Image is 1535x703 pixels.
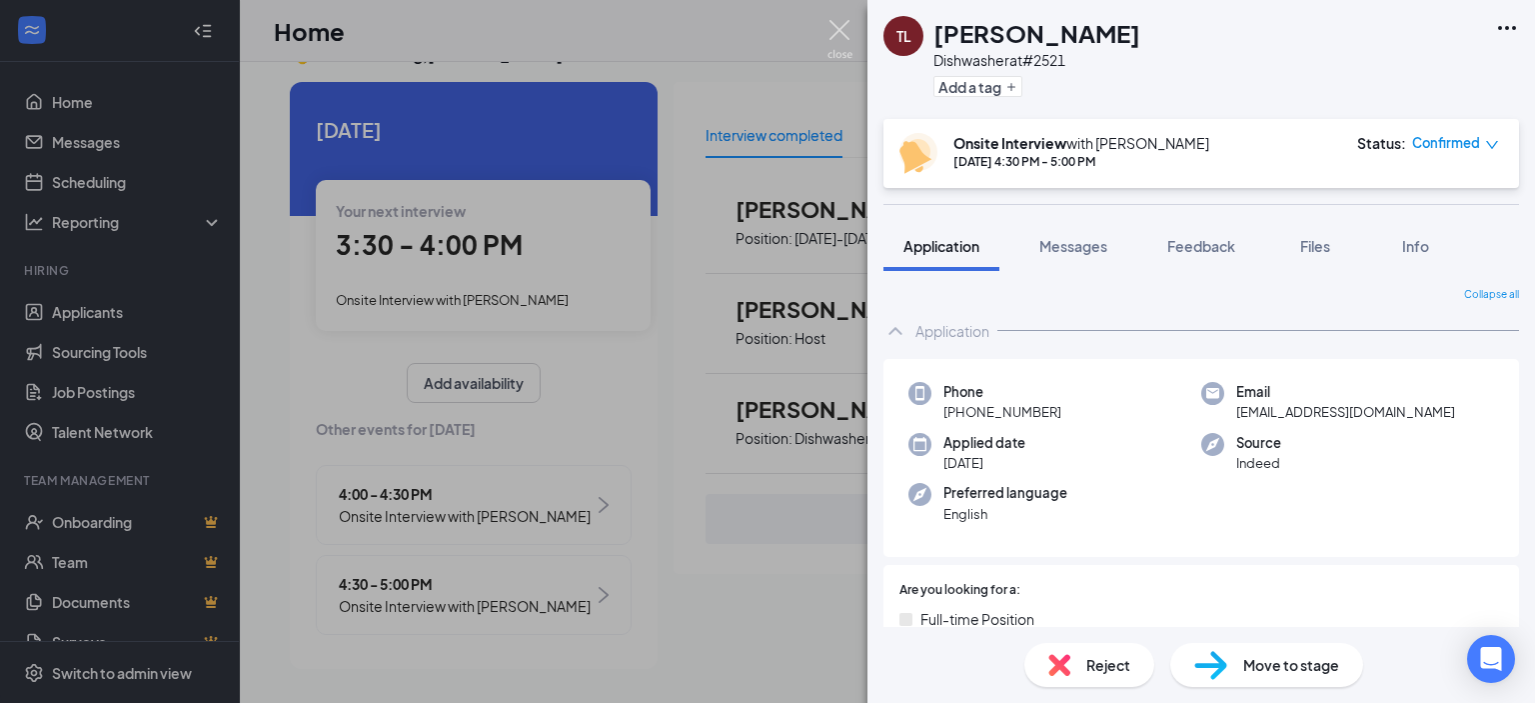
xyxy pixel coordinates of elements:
[1467,635,1515,683] div: Open Intercom Messenger
[1236,433,1281,453] span: Source
[1243,654,1339,676] span: Move to stage
[1485,138,1499,152] span: down
[1402,237,1429,255] span: Info
[1300,237,1330,255] span: Files
[1464,287,1519,303] span: Collapse all
[933,50,1140,70] div: Dishwasher at #2521
[883,319,907,343] svg: ChevronUp
[943,433,1025,453] span: Applied date
[933,16,1140,50] h1: [PERSON_NAME]
[1236,402,1455,422] span: [EMAIL_ADDRESS][DOMAIN_NAME]
[953,153,1209,170] div: [DATE] 4:30 PM - 5:00 PM
[1236,453,1281,473] span: Indeed
[1495,16,1519,40] svg: Ellipses
[933,76,1022,97] button: PlusAdd a tag
[903,237,979,255] span: Application
[943,483,1067,503] span: Preferred language
[1086,654,1130,676] span: Reject
[899,581,1020,600] span: Are you looking for a:
[915,321,989,341] div: Application
[943,453,1025,473] span: [DATE]
[943,402,1061,422] span: [PHONE_NUMBER]
[1039,237,1107,255] span: Messages
[920,608,1034,630] span: Full-time Position
[1005,81,1017,93] svg: Plus
[1412,133,1480,153] span: Confirmed
[1236,382,1455,402] span: Email
[953,134,1066,152] b: Onsite Interview
[943,382,1061,402] span: Phone
[1167,237,1235,255] span: Feedback
[896,26,911,46] div: TL
[1357,133,1406,153] div: Status :
[953,133,1209,153] div: with [PERSON_NAME]
[943,504,1067,524] span: English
